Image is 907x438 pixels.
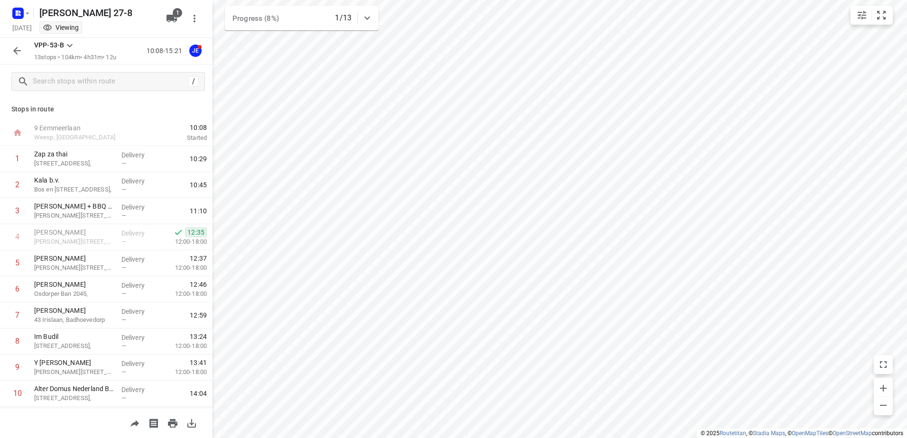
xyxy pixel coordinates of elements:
[121,316,126,323] span: —
[34,175,114,185] p: Kala b.v.
[160,289,207,299] p: 12:00-18:00
[851,6,893,25] div: small contained button group
[833,430,872,437] a: OpenStreetMap
[34,149,114,159] p: Zap za thai
[190,332,207,341] span: 13:24
[34,263,114,273] p: [PERSON_NAME][STREET_ADDRESS],
[185,9,204,28] button: More
[121,394,126,401] span: —
[34,393,114,403] p: [STREET_ADDRESS],
[34,201,114,211] p: Kaddour Osdorp + BBQ Gasfles Ophalen
[15,337,19,346] div: 8
[160,367,207,377] p: 12:00-18:00
[701,430,903,437] li: © 2025 , © , © © contributors
[34,367,114,377] p: [PERSON_NAME][STREET_ADDRESS],
[34,228,114,237] p: [PERSON_NAME]
[232,14,279,23] span: Progress (8%)
[34,358,114,367] p: Y [PERSON_NAME]
[121,333,157,342] p: Delivery
[188,76,199,87] div: /
[190,389,207,398] span: 14:04
[163,418,182,427] span: Print route
[144,133,207,143] p: Started
[34,159,114,168] p: [STREET_ADDRESS],
[121,385,157,394] p: Delivery
[190,254,207,263] span: 12:37
[13,389,22,398] div: 10
[34,133,133,142] p: Weesp, [GEOGRAPHIC_DATA]
[121,255,157,264] p: Delivery
[34,306,114,315] p: [PERSON_NAME]
[15,258,19,267] div: 5
[121,202,157,212] p: Delivery
[185,228,207,237] span: 12:35
[121,238,126,245] span: —
[190,358,207,367] span: 13:41
[872,6,891,25] button: Fit zoom
[852,6,871,25] button: Map settings
[15,206,19,215] div: 3
[121,176,157,186] p: Delivery
[121,264,126,271] span: —
[121,212,126,219] span: —
[121,228,157,238] p: Delivery
[121,290,126,297] span: —
[190,310,207,320] span: 12:59
[34,123,133,133] p: 9 Eemmeerlaan
[190,180,207,190] span: 10:45
[160,263,207,273] p: 12:00-18:00
[125,418,144,427] span: Share route
[15,154,19,163] div: 1
[43,23,79,32] div: You are currently in view mode. To make any changes, go to edit project.
[190,206,207,216] span: 11:10
[34,280,114,289] p: [PERSON_NAME]
[144,123,207,132] span: 10:08
[34,315,114,325] p: 43 Irislaan, Badhoevedorp
[121,342,126,349] span: —
[15,180,19,189] div: 2
[182,418,201,427] span: Download route
[173,8,182,18] span: 1
[190,280,207,289] span: 12:46
[15,232,19,241] div: 4
[121,368,126,375] span: —
[121,281,157,290] p: Delivery
[147,46,186,56] p: 10:08-15:21
[121,150,157,160] p: Delivery
[34,384,114,393] p: Alter Domus Nederland B.V. (BBQ Afleveren)
[753,430,785,437] a: Stadia Maps
[33,74,188,89] input: Search stops within route
[792,430,828,437] a: OpenMapTiles
[34,237,114,246] p: Willem Heselaarsstraat 19,
[34,341,114,351] p: [STREET_ADDRESS],
[34,254,114,263] p: [PERSON_NAME]
[121,307,157,316] p: Delivery
[174,228,183,237] svg: Done
[160,237,207,246] p: 12:00-18:00
[34,332,114,341] p: Im Budil
[15,310,19,319] div: 7
[162,9,181,28] button: 1
[34,53,116,62] p: 13 stops • 104km • 4h31m • 12u
[11,104,201,114] p: Stops in route
[34,211,114,220] p: Martini van Geffenstraat 29C,
[190,154,207,164] span: 10:29
[144,418,163,427] span: Print shipping labels
[15,363,19,372] div: 9
[121,160,126,167] span: —
[34,289,114,299] p: Osdorper Ban 2045,
[121,186,126,193] span: —
[34,185,114,194] p: Bos en [STREET_ADDRESS],
[186,46,205,55] span: Assigned to Jeffrey E
[225,6,379,30] div: Progress (8%)1/13
[34,40,64,50] p: VPP-53-B
[720,430,746,437] a: Routetitan
[15,284,19,293] div: 6
[121,359,157,368] p: Delivery
[335,12,352,24] p: 1/13
[160,341,207,351] p: 12:00-18:00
